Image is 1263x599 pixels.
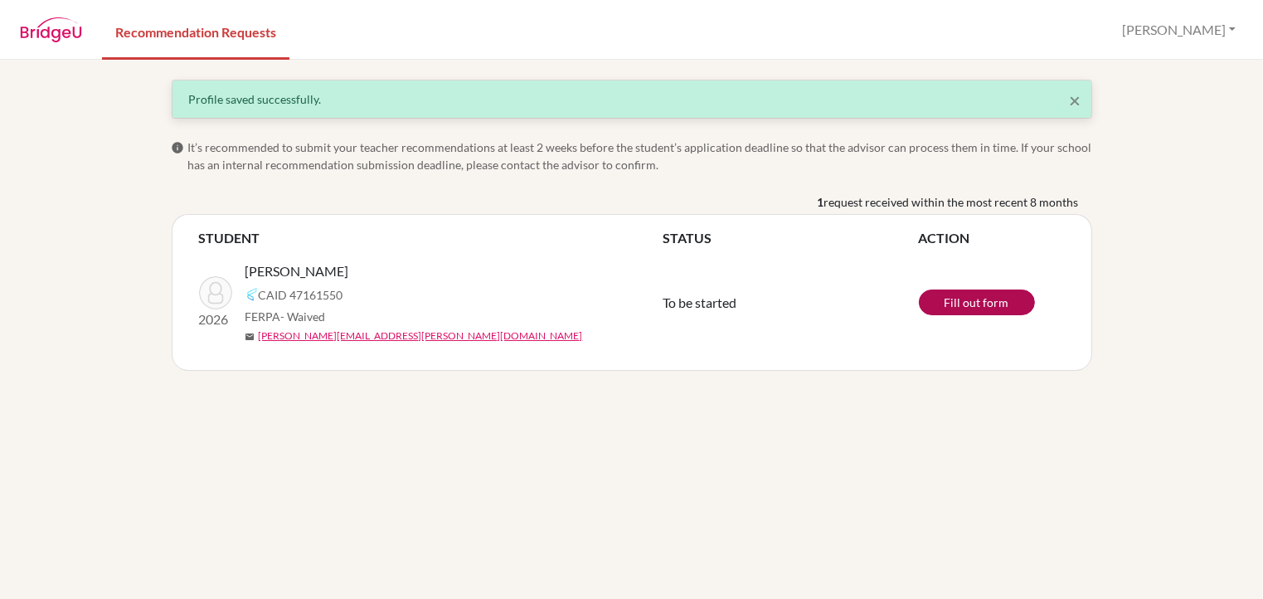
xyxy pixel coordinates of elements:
[172,141,185,154] span: info
[281,309,326,324] span: - Waived
[188,139,1092,173] span: It’s recommended to submit your teacher recommendations at least 2 weeks before the student’s app...
[259,329,583,343] a: [PERSON_NAME][EMAIL_ADDRESS][PERSON_NAME][DOMAIN_NAME]
[1115,14,1243,46] button: [PERSON_NAME]
[818,193,824,211] b: 1
[919,290,1035,315] a: Fill out form
[245,308,326,325] span: FERPA
[20,17,82,42] img: BridgeU logo
[199,309,232,329] p: 2026
[189,90,1075,108] div: Profile saved successfully.
[663,295,737,310] span: To be started
[245,261,349,281] span: [PERSON_NAME]
[102,2,289,60] a: Recommendation Requests
[1070,90,1081,110] button: Close
[259,286,343,304] span: CAID 47161550
[245,332,255,342] span: mail
[1070,88,1081,112] span: ×
[824,193,1079,211] span: request received within the most recent 8 months
[199,276,232,309] img: Castro, Astrid
[663,228,919,248] th: STATUS
[245,288,259,301] img: Common App logo
[919,228,1065,248] th: ACTION
[199,228,663,248] th: STUDENT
